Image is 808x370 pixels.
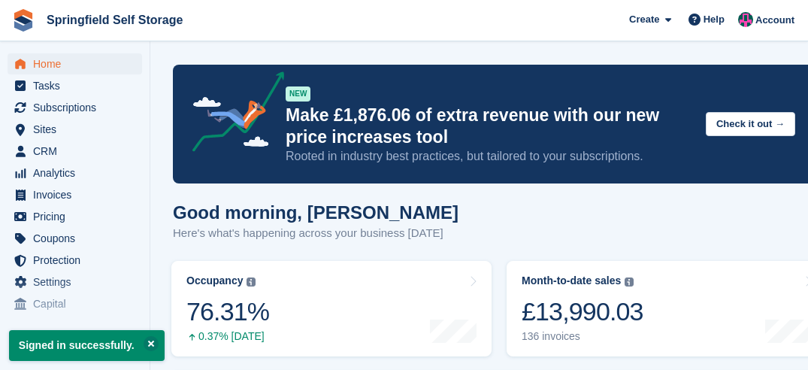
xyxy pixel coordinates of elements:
[33,271,123,293] span: Settings
[8,97,142,118] a: menu
[8,228,142,249] a: menu
[33,206,123,227] span: Pricing
[755,13,794,28] span: Account
[186,296,269,327] div: 76.31%
[247,277,256,287] img: icon-info-grey-7440780725fd019a000dd9b08b2336e03edf1995a4989e88bcd33f0948082b44.svg
[522,296,643,327] div: £13,990.03
[173,225,458,242] p: Here's what's happening across your business [DATE]
[286,86,310,102] div: NEW
[286,105,694,148] p: Make £1,876.06 of extra revenue with our new price increases tool
[33,75,123,96] span: Tasks
[186,330,269,343] div: 0.37% [DATE]
[12,9,35,32] img: stora-icon-8386f47178a22dfd0bd8f6a31ec36ba5ce8667c1dd55bd0f319d3a0aa187defe.svg
[704,12,725,27] span: Help
[33,250,123,271] span: Protection
[8,162,142,183] a: menu
[629,12,659,27] span: Create
[33,119,123,140] span: Sites
[180,71,285,157] img: price-adjustments-announcement-icon-8257ccfd72463d97f412b2fc003d46551f7dbcb40ab6d574587a9cd5c0d94...
[8,271,142,293] a: menu
[8,293,142,314] a: menu
[186,274,243,287] div: Occupancy
[33,53,123,74] span: Home
[522,274,621,287] div: Month-to-date sales
[173,202,458,223] h1: Good morning, [PERSON_NAME]
[625,277,634,287] img: icon-info-grey-7440780725fd019a000dd9b08b2336e03edf1995a4989e88bcd33f0948082b44.svg
[33,162,123,183] span: Analytics
[41,8,189,32] a: Springfield Self Storage
[8,206,142,227] a: menu
[171,261,492,356] a: Occupancy 76.31% 0.37% [DATE]
[9,330,165,361] p: Signed in successfully.
[706,112,795,137] button: Check it out →
[738,12,753,27] img: Steve
[8,184,142,205] a: menu
[8,75,142,96] a: menu
[33,141,123,162] span: CRM
[33,293,123,314] span: Capital
[8,53,142,74] a: menu
[8,141,142,162] a: menu
[33,228,123,249] span: Coupons
[286,148,694,165] p: Rooted in industry best practices, but tailored to your subscriptions.
[8,119,142,140] a: menu
[33,97,123,118] span: Subscriptions
[522,330,643,343] div: 136 invoices
[8,250,142,271] a: menu
[33,184,123,205] span: Invoices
